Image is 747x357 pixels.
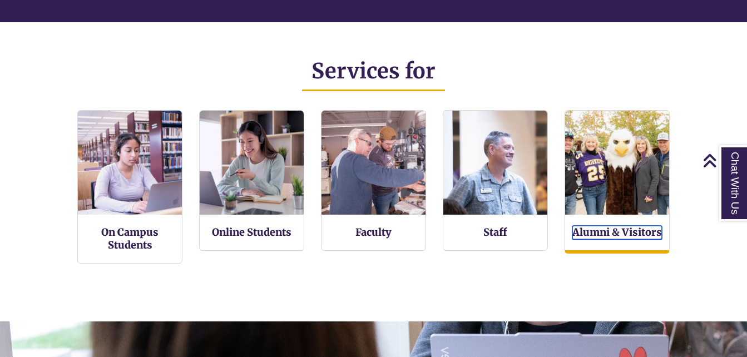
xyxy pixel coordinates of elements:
a: Faculty [355,226,392,239]
a: Online Students [212,226,291,239]
a: Alumni & Visitors [572,226,662,240]
span: Services for [311,58,436,84]
img: On Campus Students Services [78,111,182,215]
img: Online Students Services [200,111,304,215]
a: On Campus Students [101,226,159,251]
img: Faculty Resources [321,111,426,215]
img: Alumni and Visitors Services [565,111,669,215]
a: Back to Top [703,153,744,168]
img: Staff Services [443,111,547,215]
a: Staff [483,226,507,239]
